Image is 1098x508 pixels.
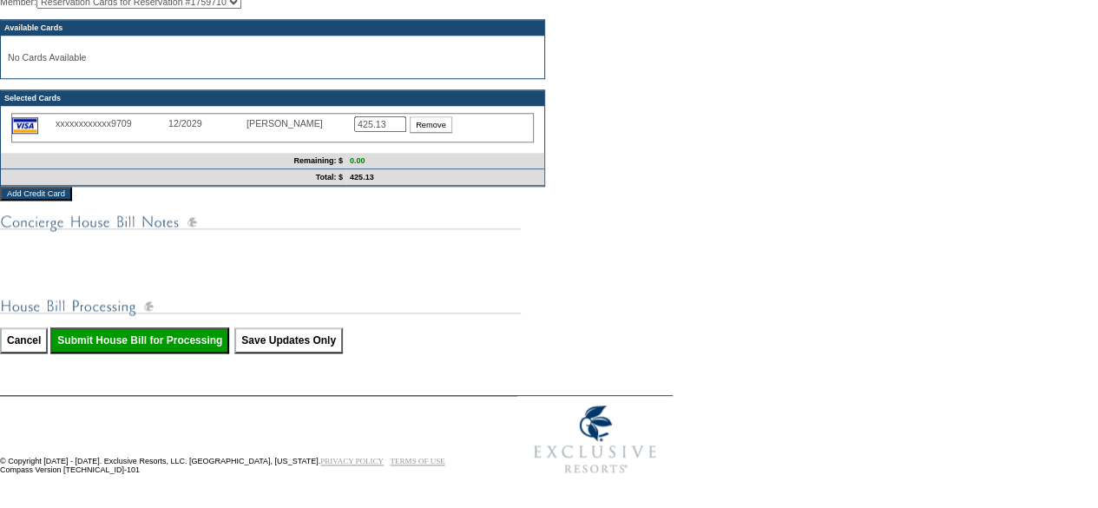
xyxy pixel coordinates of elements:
[320,457,384,465] a: PRIVACY POLICY
[168,118,247,129] div: 12/2029
[8,52,537,63] p: No Cards Available
[1,90,544,106] td: Selected Cards
[1,169,346,186] td: Total: $
[1,153,346,169] td: Remaining: $
[517,396,673,483] img: Exclusive Resorts
[346,169,544,186] td: 425.13
[50,327,229,353] input: Submit House Bill for Processing
[391,457,445,465] a: TERMS OF USE
[56,118,168,129] div: xxxxxxxxxxxx9709
[234,327,343,353] input: Save Updates Only
[1,20,544,36] td: Available Cards
[247,118,333,129] div: [PERSON_NAME]
[12,117,38,134] img: icon_cc_visa.gif
[346,153,544,169] td: 0.00
[410,116,452,133] input: Remove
